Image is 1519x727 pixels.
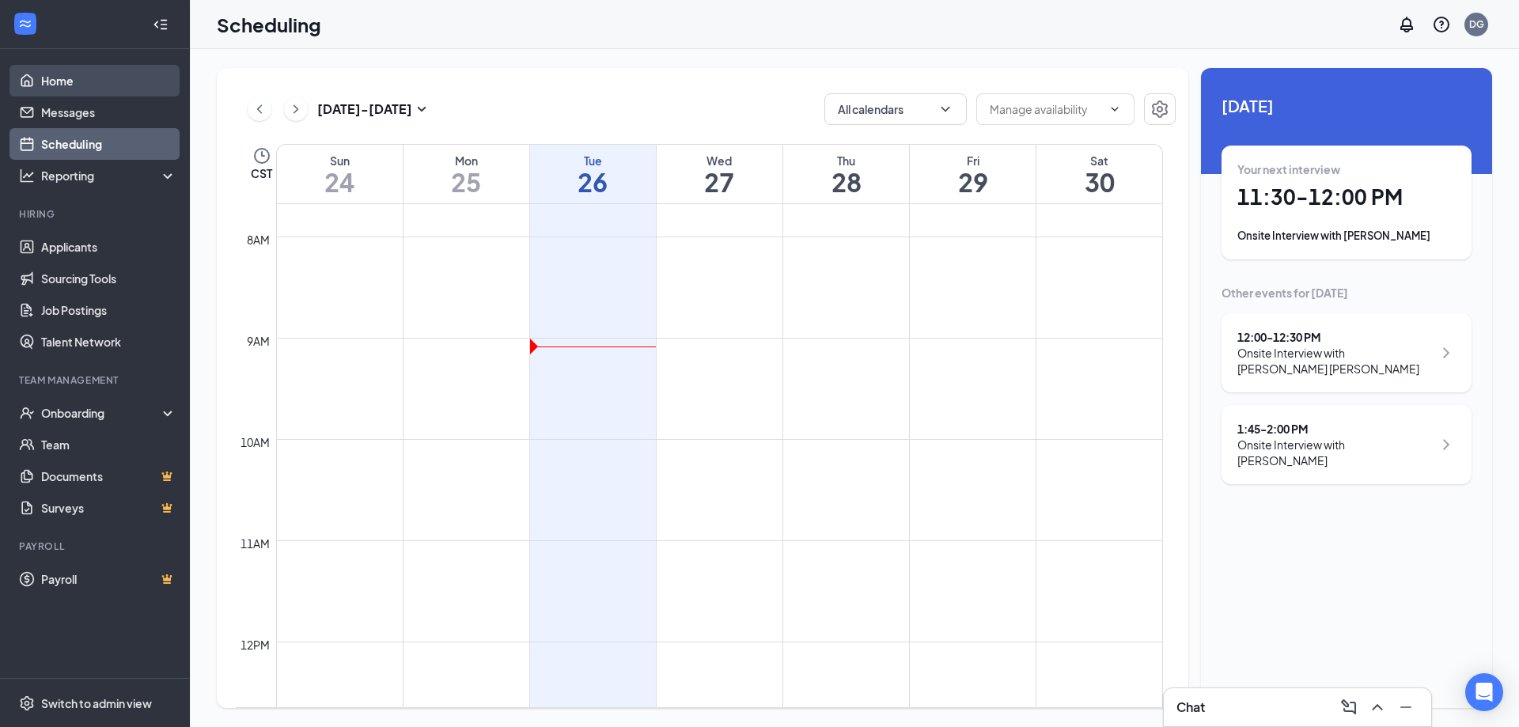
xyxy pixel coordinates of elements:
[237,434,273,451] div: 10am
[910,145,1036,203] a: August 29, 2025
[412,100,431,119] svg: SmallChevronDown
[1237,329,1433,345] div: 12:00 - 12:30 PM
[277,153,403,168] div: Sun
[1437,343,1456,362] svg: ChevronRight
[1036,145,1162,203] a: August 30, 2025
[1465,673,1503,711] div: Open Intercom Messenger
[1368,698,1387,717] svg: ChevronUp
[19,405,35,421] svg: UserCheck
[277,145,403,203] a: August 24, 2025
[1397,15,1416,34] svg: Notifications
[41,168,177,184] div: Reporting
[41,128,176,160] a: Scheduling
[403,168,529,195] h1: 25
[1150,100,1169,119] svg: Settings
[237,636,273,653] div: 12pm
[1432,15,1451,34] svg: QuestionInfo
[244,332,273,350] div: 9am
[317,100,412,118] h3: [DATE] - [DATE]
[1339,698,1358,717] svg: ComposeMessage
[41,65,176,97] a: Home
[657,145,782,203] a: August 27, 2025
[657,168,782,195] h1: 27
[1393,695,1419,720] button: Minimize
[1237,228,1456,244] div: Onsite Interview with [PERSON_NAME]
[530,145,656,203] a: August 26, 2025
[1365,695,1390,720] button: ChevronUp
[288,100,304,119] svg: ChevronRight
[783,145,909,203] a: August 28, 2025
[1036,153,1162,168] div: Sat
[237,535,273,552] div: 11am
[217,11,321,38] h1: Scheduling
[19,207,173,221] div: Hiring
[41,429,176,460] a: Team
[277,168,403,195] h1: 24
[910,168,1036,195] h1: 29
[783,168,909,195] h1: 28
[1237,161,1456,177] div: Your next interview
[530,153,656,168] div: Tue
[1176,699,1205,716] h3: Chat
[248,97,271,121] button: ChevronLeft
[41,405,163,421] div: Onboarding
[252,146,271,165] svg: Clock
[1237,421,1433,437] div: 1:45 - 2:00 PM
[1222,285,1472,301] div: Other events for [DATE]
[41,326,176,358] a: Talent Network
[41,263,176,294] a: Sourcing Tools
[1237,345,1433,377] div: Onsite Interview with [PERSON_NAME] [PERSON_NAME]
[41,695,152,711] div: Switch to admin view
[1144,93,1176,125] button: Settings
[824,93,967,125] button: All calendarsChevronDown
[1222,93,1472,118] span: [DATE]
[41,294,176,326] a: Job Postings
[1437,435,1456,454] svg: ChevronRight
[403,145,529,203] a: August 25, 2025
[19,540,173,553] div: Payroll
[41,97,176,128] a: Messages
[1396,698,1415,717] svg: Minimize
[990,100,1102,118] input: Manage availability
[41,231,176,263] a: Applicants
[41,492,176,524] a: SurveysCrown
[783,153,909,168] div: Thu
[19,695,35,711] svg: Settings
[41,460,176,492] a: DocumentsCrown
[403,153,529,168] div: Mon
[19,168,35,184] svg: Analysis
[530,168,656,195] h1: 26
[657,153,782,168] div: Wed
[1336,695,1362,720] button: ComposeMessage
[284,97,308,121] button: ChevronRight
[938,101,953,117] svg: ChevronDown
[1469,17,1484,31] div: DG
[251,165,272,181] span: CST
[1108,103,1121,115] svg: ChevronDown
[153,17,169,32] svg: Collapse
[1237,437,1433,468] div: Onsite Interview with [PERSON_NAME]
[910,153,1036,168] div: Fri
[244,231,273,248] div: 8am
[19,373,173,387] div: Team Management
[17,16,33,32] svg: WorkstreamLogo
[1237,184,1456,210] h1: 11:30 - 12:00 PM
[1036,168,1162,195] h1: 30
[252,100,267,119] svg: ChevronLeft
[41,563,176,595] a: PayrollCrown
